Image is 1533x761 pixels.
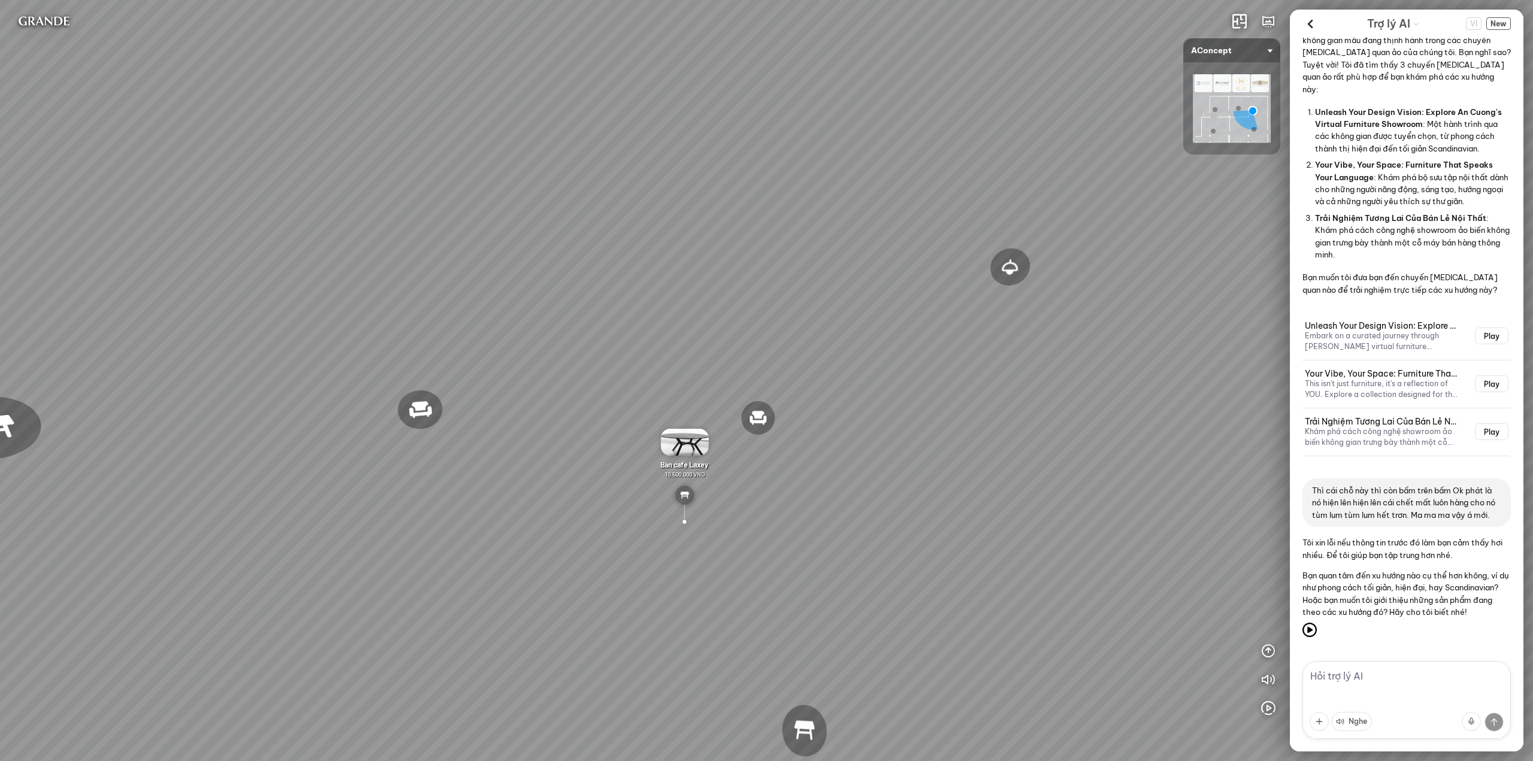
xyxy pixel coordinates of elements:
span: Trải Nghiệm Tương Lai Của Bán Lẻ Nội Thất [1315,213,1486,223]
p: Khám phá cách công nghệ showroom ảo biến không gian trưng bày thành một cỗ máy bán hàng thông min... [1305,426,1461,447]
button: Play [1475,328,1508,344]
span: Bàn cafe Laxey [661,460,708,469]
span: Your Vibe, Your Space: Furniture That Speaks Your Language [1315,160,1493,181]
img: AConcept_CTMHTJT2R6E4.png [1193,74,1271,143]
span: 10.500.000 VND [665,471,705,478]
button: Change language [1466,17,1482,30]
p: Tôi xin lỗi nếu thông tin trước đó làm bạn cảm thấy hơi nhiều. Để tôi giúp bạn tập trung hơn nhé. [1302,536,1511,561]
p: Để bạn dễ hình dung hơn, tôi có thể cho bạn xem các không gian mẫu đang thịnh hành trong các chuy... [1302,22,1511,96]
li: : Khám phá cách công nghệ showroom ảo biến không gian trưng bày thành một cỗ máy bán hàng thông m... [1315,210,1511,263]
button: Play [1475,423,1508,440]
span: New [1486,17,1511,30]
p: Embark on a curated journey through [PERSON_NAME] virtual furniture showroom, where inspiration m... [1305,331,1461,351]
li: : Một hành trình qua các không gian được tuyển chọn, từ phong cách thành thị hiện đại đến tối giả... [1315,104,1511,157]
img: table_YREKD739JCN6.svg [675,486,694,505]
p: Thì cái chỗ này thì còn bấm trên bấm Ok phát là nó hiện lên hiện lên cái chết mất luôn hàng cho n... [1312,484,1501,521]
span: AConcept [1191,38,1273,62]
img: logo [10,10,78,34]
img: B_n_cafe_Laxey_4XGWNAEYRY6G.gif [661,429,708,456]
button: Nghe [1331,712,1372,731]
h3: Trải Nghiệm Tương Lai Của Bán Lẻ Nội Thất [1305,417,1461,427]
p: Bạn quan tâm đến xu hướng nào cụ thể hơn không, ví dụ như phong cách tối giản, hiện đại, hay Scan... [1302,569,1511,618]
button: Play [1475,375,1508,392]
p: Bạn muốn tôi đưa bạn đến chuyến [MEDICAL_DATA] quan nào để trải nghiệm trực tiếp các xu hướng này? [1302,271,1511,296]
h3: Your Vibe, Your Space: Furniture That Speaks Your Language [1305,369,1461,379]
span: Trợ lý AI [1367,16,1410,32]
span: VI [1466,17,1482,30]
p: This isn't just furniture, it's a reflection of YOU. Explore a collection designed for the energe... [1305,378,1461,399]
span: Unleash Your Design Vision: Explore An Cuong's Virtual Furniture Showroom [1315,107,1502,129]
h3: Unleash Your Design Vision: Explore An Cuong's Virtual Furniture Showroom [1305,321,1461,331]
li: : Khám phá bộ sưu tập nội thất dành cho những người năng động, sáng tạo, hướng ngoại và cả những ... [1315,157,1511,210]
div: AI Guide options [1367,14,1420,33]
button: New Chat [1486,17,1511,30]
